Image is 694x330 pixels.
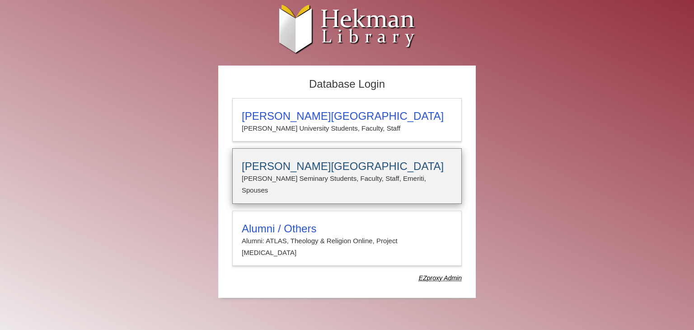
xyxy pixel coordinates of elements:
p: [PERSON_NAME] Seminary Students, Faculty, Staff, Emeriti, Spouses [242,173,452,197]
a: [PERSON_NAME][GEOGRAPHIC_DATA][PERSON_NAME] University Students, Faculty, Staff [232,98,462,141]
h2: Database Login [228,75,466,94]
p: Alumni: ATLAS, Theology & Religion Online, Project [MEDICAL_DATA] [242,235,452,259]
h3: [PERSON_NAME][GEOGRAPHIC_DATA] [242,160,452,173]
dfn: Use Alumni login [419,274,462,282]
a: [PERSON_NAME][GEOGRAPHIC_DATA][PERSON_NAME] Seminary Students, Faculty, Staff, Emeriti, Spouses [232,148,462,204]
summary: Alumni / OthersAlumni: ATLAS, Theology & Religion Online, Project [MEDICAL_DATA] [242,222,452,259]
h3: Alumni / Others [242,222,452,235]
h3: [PERSON_NAME][GEOGRAPHIC_DATA] [242,110,452,123]
p: [PERSON_NAME] University Students, Faculty, Staff [242,123,452,134]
